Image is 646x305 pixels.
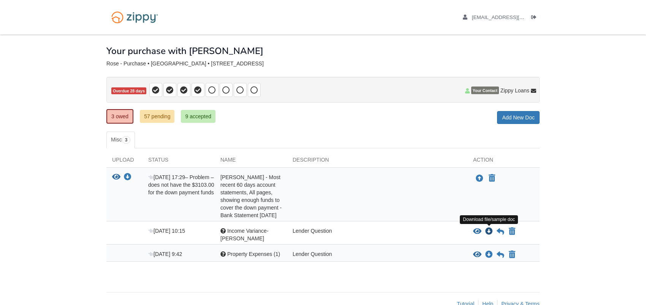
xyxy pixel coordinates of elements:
div: Status [142,156,215,167]
span: [PERSON_NAME] - Most recent 60 days account statements, All pages, showing enough funds to cover ... [220,174,282,218]
a: Misc [106,132,135,148]
button: View Hailey Rose - Most recent 60 days account statements, All pages, showing enough funds to cov... [112,173,120,181]
span: Your Contact [471,87,499,94]
span: [DATE] 9:42 [148,251,182,257]
button: View Income Variance- Jonathan [473,228,481,235]
button: Declare Income Variance- Jonathan not applicable [508,227,516,236]
a: 9 accepted [181,110,215,123]
span: haileyroseoctober@gmail.com [472,14,559,20]
div: Name [215,156,287,167]
a: Download Property Expenses (1) [485,252,493,258]
a: Log out [531,14,540,22]
div: Download file/sample doc [460,215,518,224]
a: 57 pending [140,110,174,123]
span: Zippy Loans [500,87,529,94]
img: Logo [106,8,163,27]
button: Declare Property Expenses (1) not applicable [508,250,516,259]
span: [DATE] 10:15 [148,228,185,234]
div: Lender Question [287,250,467,259]
div: – Problem – does not have the $3103.00 for the down payment funds [142,173,215,219]
span: Income Variance- [PERSON_NAME] [220,228,269,241]
div: Upload [106,156,142,167]
div: Description [287,156,467,167]
span: Overdue 28 days [111,87,146,95]
div: Lender Question [287,227,467,242]
h1: Your purchase with [PERSON_NAME] [106,46,263,56]
button: View Property Expenses (1) [473,251,481,259]
a: Download Income Variance- Jonathan [485,229,493,235]
a: Download Hailey Rose - Most recent 60 days account statements, All pages, showing enough funds to... [124,175,131,181]
span: [DATE] 17:29 [148,174,185,180]
div: Rose - Purchase • [GEOGRAPHIC_DATA] • [STREET_ADDRESS] [106,60,540,67]
span: 3 [122,136,131,144]
a: edit profile [463,14,559,22]
a: Add New Doc [497,111,540,124]
div: Action [467,156,540,167]
a: 3 owed [106,109,133,124]
button: Declare Hailey Rose - Most recent 60 days account statements, All pages, showing enough funds to ... [488,174,496,183]
button: Upload Hailey Rose - Most recent 60 days account statements, All pages, showing enough funds to c... [475,173,484,183]
span: Property Expenses (1) [227,251,280,257]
